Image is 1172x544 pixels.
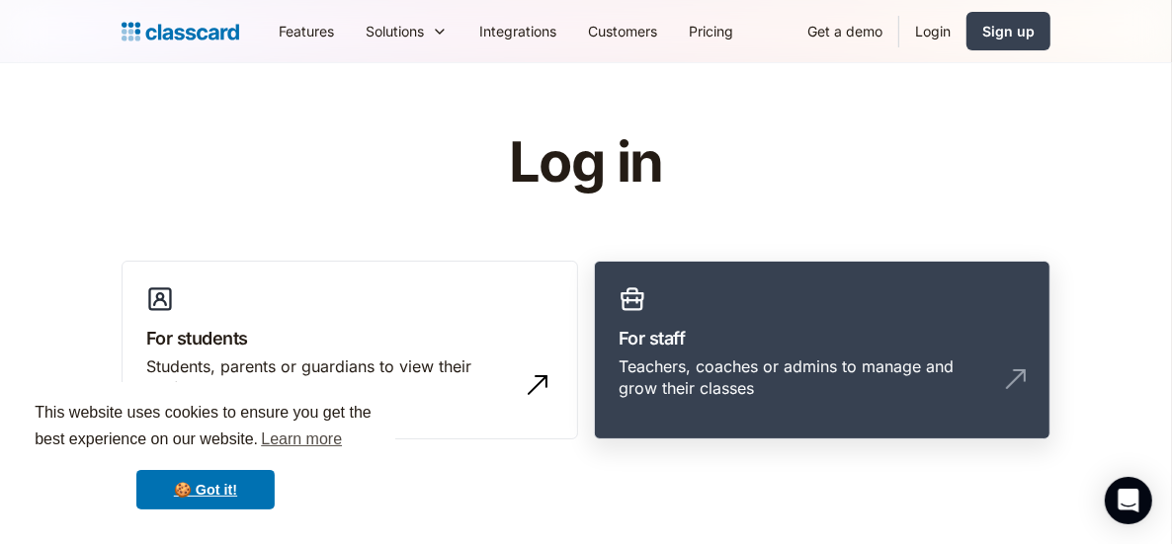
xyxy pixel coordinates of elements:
[619,355,986,400] div: Teachers, coaches or admins to manage and grow their classes
[258,425,345,454] a: learn more about cookies
[146,355,514,400] div: Students, parents or guardians to view their profile and manage bookings
[146,325,553,351] h3: For students
[673,9,749,53] a: Pricing
[350,9,463,53] div: Solutions
[1105,477,1152,524] div: Open Intercom Messenger
[136,470,275,509] a: dismiss cookie message
[572,9,673,53] a: Customers
[122,18,239,45] a: home
[263,9,350,53] a: Features
[966,12,1050,50] a: Sign up
[594,261,1050,440] a: For staffTeachers, coaches or admins to manage and grow their classes
[792,9,898,53] a: Get a demo
[366,21,424,41] div: Solutions
[463,9,572,53] a: Integrations
[982,21,1035,41] div: Sign up
[16,382,395,528] div: cookieconsent
[35,401,377,454] span: This website uses cookies to ensure you get the best experience on our website.
[122,261,578,440] a: For studentsStudents, parents or guardians to view their profile and manage bookings
[619,325,1026,351] h3: For staff
[273,132,900,194] h1: Log in
[899,9,966,53] a: Login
